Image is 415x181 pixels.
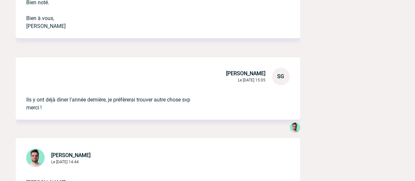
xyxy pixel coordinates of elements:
p: Ils y ont déjà diner l'année dernière, je préfèrerai trouver autre chose svp merci ! [26,85,271,112]
img: 121547-2.png [26,148,45,167]
span: [PERSON_NAME] [226,70,265,77]
span: SG [277,73,284,79]
div: Benjamin ROLAND 06 Janvier 2025 à 15:11 [290,122,300,134]
span: Le [DATE] 15:05 [238,78,265,82]
span: [PERSON_NAME] [51,152,91,158]
span: Le [DATE] 14:44 [51,160,79,164]
img: 121547-2.png [290,122,300,133]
